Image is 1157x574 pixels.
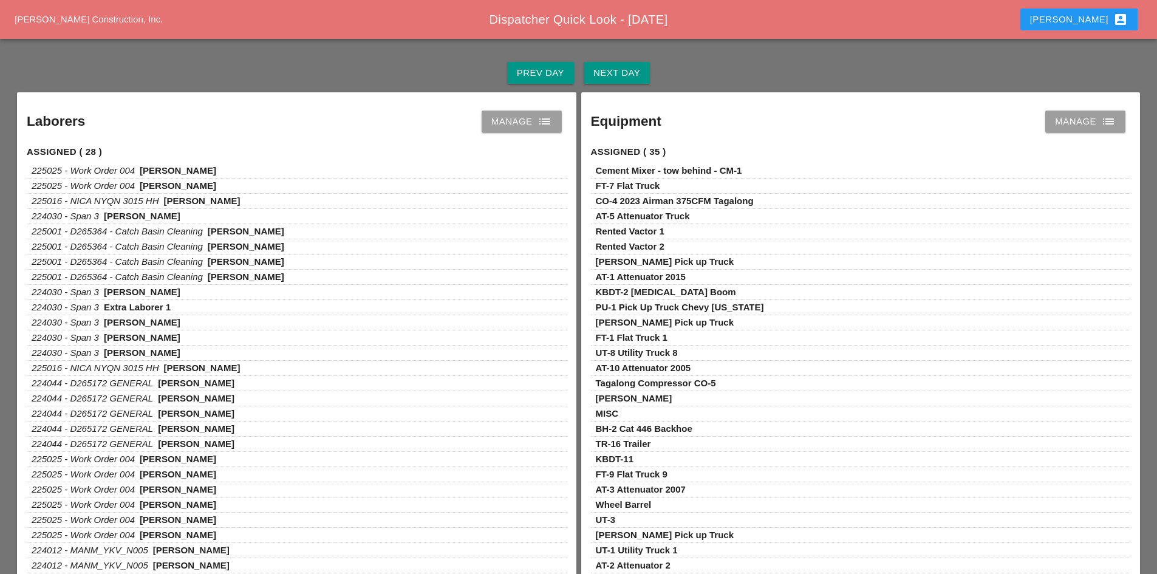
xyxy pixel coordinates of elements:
span: 224012 - MANM_YKV_N005 [32,560,148,570]
span: [PERSON_NAME] [158,423,234,434]
span: [PERSON_NAME] [208,241,284,251]
button: [PERSON_NAME] [1020,9,1138,30]
span: 224012 - MANM_YKV_N005 [32,545,148,555]
a: Manage [482,111,562,132]
span: [PERSON_NAME] Pick up Truck [596,317,734,327]
span: [PERSON_NAME] [153,560,230,570]
i: list [538,114,552,129]
button: Prev Day [507,62,574,84]
span: UT-1 Utility Truck 1 [596,545,678,555]
span: AT-5 Attenuator Truck [596,211,690,221]
span: [PERSON_NAME] [104,317,180,327]
span: FT-1 Flat Truck 1 [596,332,667,343]
h4: Assigned ( 35 ) [591,145,1131,159]
span: 224044 - D265172 GENERAL [32,408,153,419]
span: Extra Laborer 1 [104,302,171,312]
span: Rented Vactor 1 [596,226,664,236]
span: 224030 - Span 3 [32,287,99,297]
div: Prev Day [517,66,564,80]
span: [PERSON_NAME] [158,378,234,388]
span: 224044 - D265172 GENERAL [32,378,153,388]
span: 224044 - D265172 GENERAL [32,423,153,434]
span: 225016 - NICA NYQN 3015 HH [32,363,159,373]
span: PU-1 Pick Up Truck Chevy [US_STATE] [596,302,764,312]
span: Cement Mixer - tow behind - CM-1 [596,165,742,176]
span: [PERSON_NAME] [208,272,284,282]
span: [PERSON_NAME] [596,393,672,403]
span: UT-3 [596,514,616,525]
span: 225025 - Work Order 004 [32,484,135,494]
span: [PERSON_NAME] Pick up Truck [596,530,734,540]
span: Tagalong Compressor CO-5 [596,378,716,388]
div: Manage [491,114,552,129]
span: 224030 - Span 3 [32,211,99,221]
span: 224030 - Span 3 [32,302,99,312]
span: [PERSON_NAME] [140,180,216,191]
h4: Assigned ( 28 ) [27,145,567,159]
div: Manage [1055,114,1116,129]
span: [PERSON_NAME] [140,165,216,176]
i: account_box [1113,12,1128,27]
span: AT-3 Attenuator 2007 [596,484,686,494]
span: AT-1 Attenuator 2015 [596,272,686,282]
i: list [1101,114,1116,129]
span: FT-9 Flat Truck 9 [596,469,667,479]
span: 225025 - Work Order 004 [32,454,135,464]
a: Manage [1045,111,1125,132]
span: 224030 - Span 3 [32,347,99,358]
span: [PERSON_NAME] [208,256,284,267]
span: [PERSON_NAME] [104,347,180,358]
span: [PERSON_NAME] [140,499,216,510]
span: KBDT-11 [596,454,634,464]
span: 225001 - D265364 - Catch Basin Cleaning [32,256,203,267]
span: 225001 - D265364 - Catch Basin Cleaning [32,272,203,282]
div: Next Day [593,66,640,80]
span: [PERSON_NAME] [158,439,234,449]
span: Dispatcher Quick Look - [DATE] [490,13,668,26]
span: AT-2 Attenuator 2 [596,560,671,570]
span: [PERSON_NAME] [104,332,180,343]
span: 224044 - D265172 GENERAL [32,439,153,449]
span: [PERSON_NAME] [208,226,284,236]
span: [PERSON_NAME] [140,514,216,525]
span: 225001 - D265364 - Catch Basin Cleaning [32,241,203,251]
span: AT-10 Attenuator 2005 [596,363,691,373]
span: UT-8 Utility Truck 8 [596,347,678,358]
span: 225025 - Work Order 004 [32,165,135,176]
span: [PERSON_NAME] [164,196,241,206]
span: 224030 - Span 3 [32,332,99,343]
span: [PERSON_NAME] [158,408,234,419]
span: [PERSON_NAME] [164,363,241,373]
span: [PERSON_NAME] [158,393,234,403]
span: 224044 - D265172 GENERAL [32,393,153,403]
span: [PERSON_NAME] [140,530,216,540]
span: [PERSON_NAME] [104,287,180,297]
span: [PERSON_NAME] [153,545,230,555]
span: 225001 - D265364 - Catch Basin Cleaning [32,226,203,236]
span: [PERSON_NAME] [104,211,180,221]
div: [PERSON_NAME] [1030,12,1128,27]
span: FT-7 Flat Truck [596,180,660,191]
span: [PERSON_NAME] Pick up Truck [596,256,734,267]
span: KBDT-2 [MEDICAL_DATA] Boom [596,287,736,297]
span: Wheel Barrel [596,499,652,510]
span: 225025 - Work Order 004 [32,180,135,191]
button: Next Day [584,62,650,84]
span: MISC [596,408,619,419]
span: 225025 - Work Order 004 [32,530,135,540]
span: Rented Vactor 2 [596,241,664,251]
span: BH-2 Cat 446 Backhoe [596,423,692,434]
span: 225025 - Work Order 004 [32,469,135,479]
a: [PERSON_NAME] Construction, Inc. [15,14,163,24]
span: 225025 - Work Order 004 [32,499,135,510]
span: 225016 - NICA NYQN 3015 HH [32,196,159,206]
span: [PERSON_NAME] [140,454,216,464]
span: TR-16 Trailer [596,439,651,449]
span: CO-4 2023 Airman 375CFM Tagalong [596,196,754,206]
span: 225025 - Work Order 004 [32,514,135,525]
span: [PERSON_NAME] [140,484,216,494]
h2: Laborers [27,111,85,132]
span: 224030 - Span 3 [32,317,99,327]
h2: Equipment [591,111,661,132]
